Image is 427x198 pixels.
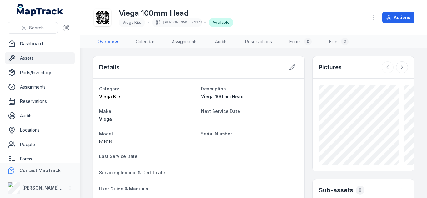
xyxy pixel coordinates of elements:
a: MapTrack [17,4,63,16]
span: Next Service Date [201,109,240,114]
a: Overview [93,35,123,48]
span: Model [99,131,113,136]
a: People [5,138,75,151]
h2: Sub-assets [319,186,353,195]
h3: Pictures [319,63,342,72]
span: Viega [99,116,112,122]
a: Assignments [5,81,75,93]
a: Assets [5,52,75,64]
span: Serial Number [201,131,232,136]
a: Audits [210,35,233,48]
span: Viega Kits [99,94,122,99]
a: Files2 [324,35,354,48]
div: 2 [341,38,349,45]
div: Available [209,18,233,27]
h2: Details [99,63,120,72]
span: Viega 100mm Head [201,94,244,99]
div: 0 [356,186,364,195]
h1: Viega 100mm Head [119,8,233,18]
a: Locations [5,124,75,136]
span: Viega Kits [123,20,141,25]
span: Category [99,86,119,91]
a: Calendar [131,35,159,48]
button: Search [8,22,58,34]
span: Description [201,86,226,91]
span: Make [99,109,111,114]
a: Reservations [5,95,75,108]
a: Forms [5,153,75,165]
a: Reservations [240,35,277,48]
span: 51616 [99,139,112,144]
strong: [PERSON_NAME] Air [23,185,66,190]
a: Assignments [167,35,203,48]
span: Servicing Invoice & Certificate [99,170,165,175]
span: User Guide & Manuals [99,186,148,191]
div: 0 [304,38,312,45]
a: Audits [5,109,75,122]
span: Last Service Date [99,154,138,159]
a: Parts/Inventory [5,66,75,79]
div: [PERSON_NAME]-1140 [152,18,202,27]
strong: Contact MapTrack [19,168,61,173]
a: Dashboard [5,38,75,50]
span: Search [29,25,44,31]
button: Actions [382,12,414,23]
a: Forms0 [284,35,317,48]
